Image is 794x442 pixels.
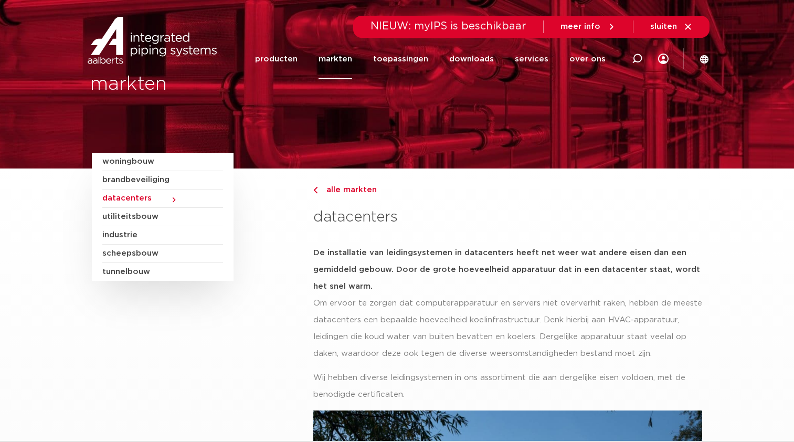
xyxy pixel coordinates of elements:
[313,187,317,194] img: chevron-right.svg
[255,39,606,79] nav: Menu
[658,47,669,70] div: my IPS
[320,186,377,194] span: alle markten
[90,72,392,97] h2: markten
[102,263,223,281] a: tunnelbouw
[370,21,526,31] span: NIEUW: myIPS is beschikbaar
[650,23,677,30] span: sluiten
[560,23,600,30] span: meer info
[313,184,702,196] a: alle markten
[313,207,702,228] h3: datacenters
[319,39,352,79] a: markten
[313,295,702,362] p: Om ervoor te zorgen dat computerapparatuur en servers niet oververhit raken, hebben de meeste dat...
[313,245,702,295] h5: De installatie van leidingsystemen in datacenters heeft net weer wat andere eisen dan een gemidde...
[650,22,693,31] a: sluiten
[102,153,223,171] a: woningbouw
[102,208,223,226] a: utiliteitsbouw
[569,39,606,79] a: over ons
[449,39,494,79] a: downloads
[102,245,223,263] a: scheepsbouw
[313,370,702,403] p: Wij hebben diverse leidingsystemen in ons assortiment die aan dergelijke eisen voldoen, met de be...
[515,39,548,79] a: services
[102,190,223,208] a: datacenters
[560,22,616,31] a: meer info
[255,39,298,79] a: producten
[102,226,223,245] a: industrie
[373,39,428,79] a: toepassingen
[102,171,223,190] a: brandbeveiliging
